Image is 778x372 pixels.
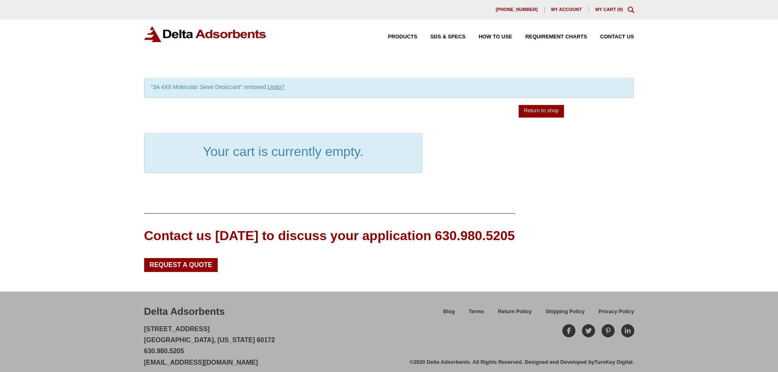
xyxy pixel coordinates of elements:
a: How to Use [466,34,512,40]
span: My account [551,7,582,12]
a: Blog [436,307,461,321]
span: 0 [619,7,621,12]
div: Toggle Modal Content [628,7,634,13]
div: Contact us [DATE] to discuss your application 630.980.5205 [144,227,515,245]
span: Requirement Charts [525,34,587,40]
span: Products [388,34,417,40]
a: [PHONE_NUMBER] [489,7,545,13]
a: My account [545,7,589,13]
img: Delta Adsorbents [144,26,267,42]
span: [PHONE_NUMBER] [496,7,538,12]
span: Blog [443,309,455,314]
a: Shipping Policy [539,307,592,321]
a: Terms [462,307,491,321]
div: Your cart is currently empty. [144,133,423,173]
p: [STREET_ADDRESS] [GEOGRAPHIC_DATA], [US_STATE] 60172 630.980.5205 [144,323,275,368]
a: Return to shop [519,105,564,118]
a: Request a Quote [144,258,218,272]
span: Return Policy [498,309,532,314]
span: Request a Quote [149,262,212,268]
a: Contact Us [587,34,634,40]
a: SDS & SPECS [417,34,466,40]
a: TurnKey Digital [594,359,633,365]
a: Requirement Charts [512,34,587,40]
a: Products [375,34,417,40]
a: My Cart (0) [595,7,623,12]
span: SDS & SPECS [430,34,466,40]
a: Undo? [268,84,284,90]
span: Privacy Policy [599,309,634,314]
a: [EMAIL_ADDRESS][DOMAIN_NAME] [144,359,258,366]
a: Privacy Policy [592,307,634,321]
span: Terms [469,309,484,314]
span: Contact Us [600,34,634,40]
div: ©2020 Delta Adsorbents. All Rights Reserved. Designed and Developed by . [410,359,634,366]
span: Shipping Policy [546,309,585,314]
span: How to Use [479,34,512,40]
a: Return Policy [491,307,539,321]
div: “3A 4X8 Molecular Sieve Desiccant” removed. [144,78,634,98]
div: Delta Adsorbents [144,305,225,319]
